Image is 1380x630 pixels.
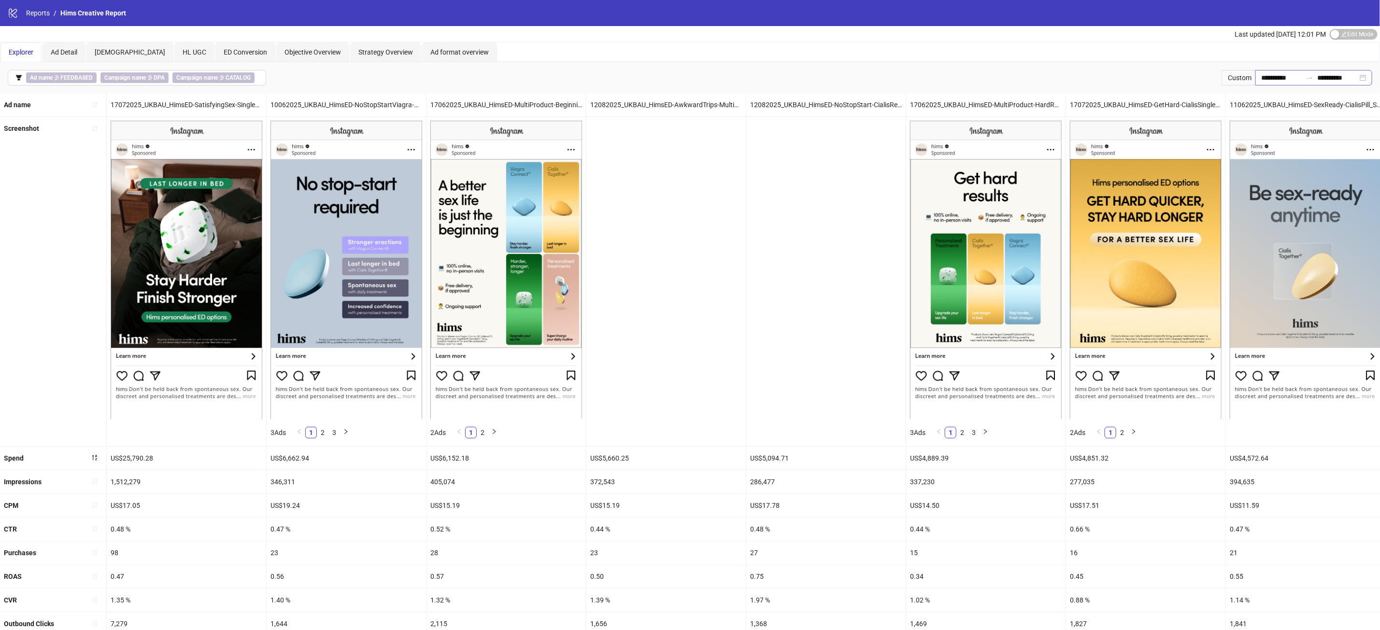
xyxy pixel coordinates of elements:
[906,93,1066,116] div: 17062025_UKBAU_HimsED-MultiProduct-HardResults_Static_CopyNovember24Compliant!_ReclaimIntimacy_Me...
[107,447,266,470] div: US$25,790.28
[1306,74,1313,82] span: to
[906,565,1066,588] div: 0.34
[968,427,980,438] li: 3
[906,494,1066,517] div: US$14.50
[906,588,1066,612] div: 1.02 %
[427,518,586,541] div: 0.52 %
[430,429,446,436] span: 2 Ads
[488,427,500,438] li: Next Page
[267,447,426,470] div: US$6,662.94
[586,93,746,116] div: 12082025_UKBAU_HimsED-AwkwardTrips-Multiproduct_Static_CopyNovember24Compliant!_ReclaimIntimacy_M...
[91,478,98,485] span: sort-ascending
[8,70,266,85] button: Ad name ∌ FEEDBASEDCampaign name ∌ DPACampaign name ∌ CATALOG
[1070,429,1085,436] span: 2 Ads
[454,427,465,438] button: left
[1116,427,1128,438] li: 2
[427,494,586,517] div: US$15.19
[107,588,266,612] div: 1.35 %
[30,74,53,81] b: Ad name
[477,427,488,438] a: 2
[1070,121,1222,419] img: Screenshot 120228423340250185
[305,427,317,438] li: 1
[1066,447,1225,470] div: US$4,851.32
[1128,427,1139,438] button: right
[488,427,500,438] button: right
[746,565,906,588] div: 0.75
[491,429,497,434] span: right
[4,525,17,533] b: CTR
[176,74,218,81] b: Campaign name
[328,427,340,438] li: 3
[586,588,746,612] div: 1.39 %
[746,588,906,612] div: 1.97 %
[26,72,97,83] span: ∌
[54,8,57,18] li: /
[294,427,305,438] li: Previous Page
[111,121,262,419] img: Screenshot 120228161261030185
[317,427,328,438] li: 2
[107,93,266,116] div: 17072025_UKBAU_HimsED-SatisfyingSex-SingleMint_Static_CopyNovember24Compliant!_ReclaimIntimacy_Me...
[107,541,266,564] div: 98
[267,565,426,588] div: 0.56
[427,470,586,493] div: 405,074
[427,588,586,612] div: 1.32 %
[1066,588,1225,612] div: 0.88 %
[906,518,1066,541] div: 0.44 %
[1306,74,1313,82] span: swap-right
[1066,470,1225,493] div: 277,035
[267,93,426,116] div: 10062025_UKBAU_HimsED-NoStopStartViagra-V1_Static_CopyNovember24Compliant!_ReclaimIntimacy_MetaED...
[945,427,956,438] a: 1
[1128,427,1139,438] li: Next Page
[1066,565,1225,588] div: 0.45
[586,565,746,588] div: 0.50
[465,427,477,438] li: 1
[267,494,426,517] div: US$19.24
[267,518,426,541] div: 0.47 %
[15,74,22,81] span: filter
[294,427,305,438] button: left
[285,48,341,56] span: Objective Overview
[586,470,746,493] div: 372,543
[172,72,255,83] span: ∌
[906,447,1066,470] div: US$4,889.39
[1105,427,1116,438] a: 1
[340,427,352,438] li: Next Page
[60,9,126,17] span: Hims Creative Report
[107,494,266,517] div: US$17.05
[1096,429,1102,434] span: left
[910,429,925,436] span: 3 Ads
[1066,93,1225,116] div: 17072025_UKBAU_HimsED-GetHard-CialisSingle_Static_CopyNovember24Compliant!_ReclaimIntimacy_MetaED...
[267,470,426,493] div: 346,311
[267,588,426,612] div: 1.40 %
[183,48,206,56] span: HL UGC
[1093,427,1105,438] button: left
[4,573,22,580] b: ROAS
[430,121,582,419] img: Screenshot 120227063995650185
[107,565,266,588] div: 0.47
[51,48,77,56] span: Ad Detail
[936,429,942,434] span: left
[4,502,18,509] b: CPM
[107,470,266,493] div: 1,512,279
[91,454,98,461] span: sort-descending
[427,93,586,116] div: 17062025_UKBAU_HimsED-MultiProduct-Beginning_Static_CopyNovember24Compliant!_ReclaimIntimacy_Meta...
[4,596,17,604] b: CVR
[224,48,267,56] span: ED Conversion
[306,427,316,438] a: 1
[91,573,98,580] span: sort-ascending
[586,447,746,470] div: US$5,660.25
[982,429,988,434] span: right
[1066,541,1225,564] div: 16
[1093,427,1105,438] li: Previous Page
[427,447,586,470] div: US$6,152.18
[945,427,956,438] li: 1
[91,502,98,508] span: sort-ascending
[746,518,906,541] div: 0.48 %
[107,518,266,541] div: 0.48 %
[746,447,906,470] div: US$5,094.71
[100,72,169,83] span: ∌
[430,48,489,56] span: Ad format overview
[746,470,906,493] div: 286,477
[60,74,93,81] b: FEEDBASED
[957,427,967,438] a: 2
